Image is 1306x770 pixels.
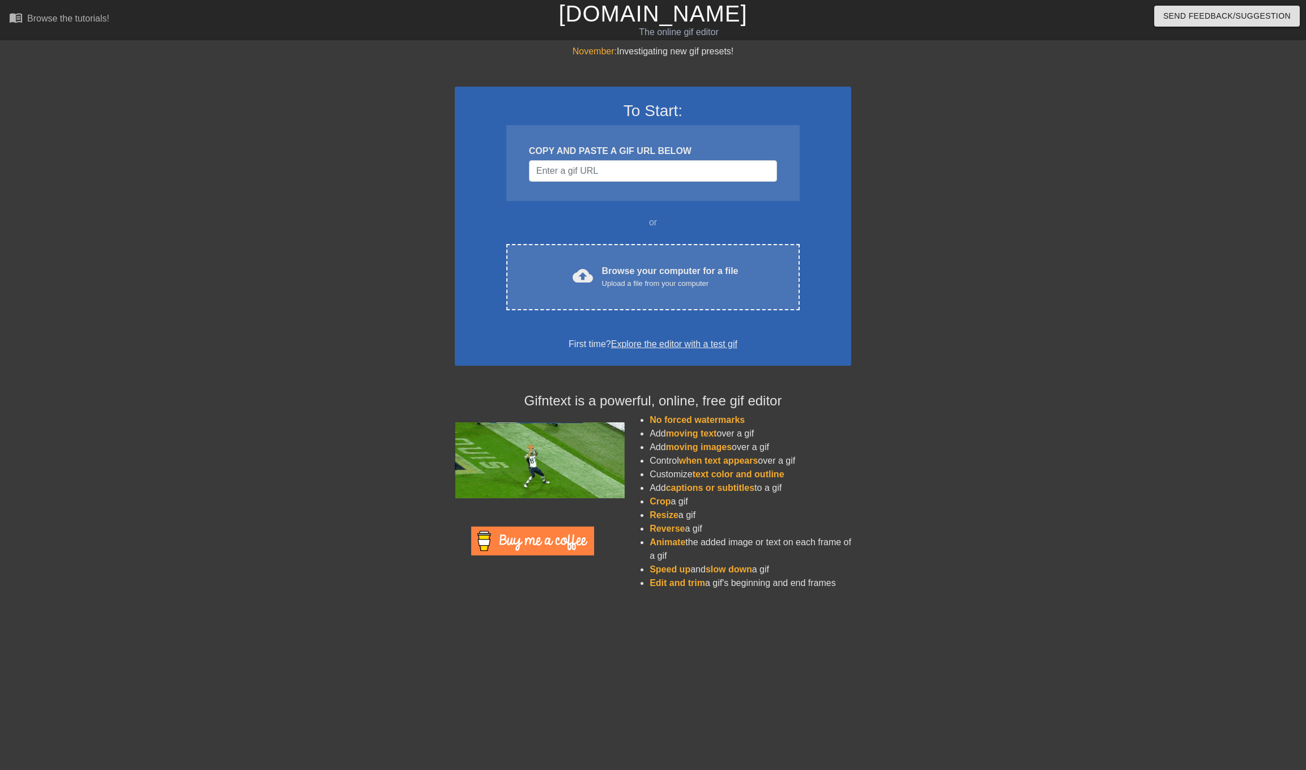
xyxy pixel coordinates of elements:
span: captions or subtitles [666,483,754,493]
div: COPY AND PASTE A GIF URL BELOW [529,144,777,158]
li: Control over a gif [650,454,851,468]
span: when text appears [679,456,758,465]
div: Upload a file from your computer [602,278,739,289]
img: football_small.gif [455,422,625,498]
a: [DOMAIN_NAME] [558,1,747,26]
span: moving images [666,442,732,452]
span: Reverse [650,524,685,533]
li: Add to a gif [650,481,851,495]
button: Send Feedback/Suggestion [1154,6,1300,27]
li: Add over a gif [650,440,851,454]
li: Add over a gif [650,427,851,440]
div: First time? [470,337,836,351]
li: a gif [650,508,851,522]
div: Investigating new gif presets! [455,45,851,58]
li: a gif [650,495,851,508]
img: Buy Me A Coffee [471,527,594,555]
span: November: [573,46,617,56]
li: a gif [650,522,851,536]
li: a gif's beginning and end frames [650,576,851,590]
span: moving text [666,429,717,438]
div: or [484,216,822,229]
span: text color and outline [693,469,784,479]
span: Crop [650,497,671,506]
span: Edit and trim [650,578,705,588]
span: cloud_upload [573,266,593,286]
span: menu_book [9,11,23,24]
span: slow down [706,564,752,574]
span: No forced watermarks [650,415,745,425]
div: Browse the tutorials! [27,14,109,23]
li: Customize [650,468,851,481]
input: Username [529,160,777,182]
a: Browse the tutorials! [9,11,109,28]
span: Resize [650,510,678,520]
li: the added image or text on each frame of a gif [650,536,851,563]
a: Explore the editor with a test gif [611,339,737,349]
div: The online gif editor [441,25,917,39]
div: Browse your computer for a file [602,264,739,289]
h3: To Start: [470,101,836,121]
span: Send Feedback/Suggestion [1163,9,1291,23]
span: Speed up [650,564,690,574]
li: and a gif [650,563,851,576]
span: Animate [650,537,685,547]
h4: Gifntext is a powerful, online, free gif editor [455,393,851,409]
